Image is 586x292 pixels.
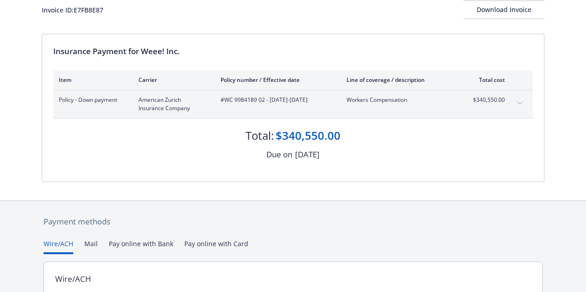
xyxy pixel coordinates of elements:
span: Policy - Down payment [59,96,124,104]
span: $340,550.00 [470,96,505,104]
div: Item [59,76,124,84]
button: Wire/ACH [44,239,73,254]
div: Line of coverage / description [347,76,455,84]
span: Workers Compensation [347,96,455,104]
div: $340,550.00 [276,128,340,143]
div: Total: [246,128,274,143]
div: Download Invoice [463,1,544,19]
div: Payment methods [44,216,542,228]
div: Insurance Payment for Weee! Inc. [53,45,533,57]
span: #WC 9984189 02 - [DATE]-[DATE] [221,96,332,104]
button: Mail [84,239,98,254]
div: Invoice ID: E7FB8E87 [42,5,103,15]
div: Policy number / Effective date [221,76,332,84]
div: Total cost [470,76,505,84]
div: Policy - Down paymentAmerican Zurich Insurance Company#WC 9984189 02 - [DATE]-[DATE]Workers Compe... [53,90,533,118]
div: [DATE] [295,149,320,161]
div: Carrier [139,76,206,84]
span: American Zurich Insurance Company [139,96,206,112]
button: Pay online with Bank [109,239,173,254]
button: Download Invoice [463,0,544,19]
div: Due on [266,149,292,161]
button: Pay online with Card [184,239,248,254]
div: Wire/ACH [55,273,91,285]
button: expand content [512,96,527,111]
